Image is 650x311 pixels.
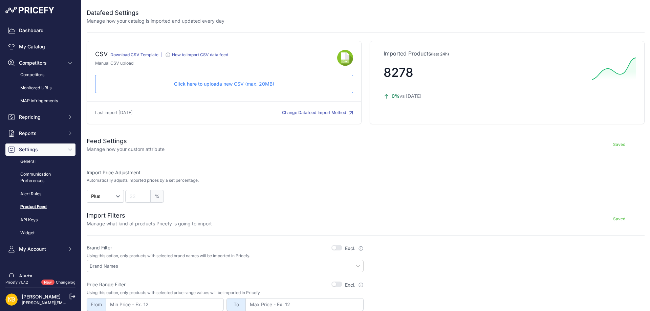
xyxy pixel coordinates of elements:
span: My Account [19,246,63,252]
button: Repricing [5,111,75,123]
a: Dashboard [5,24,75,37]
span: Repricing [19,114,63,120]
span: % [151,190,164,203]
h2: Feed Settings [87,136,165,146]
label: Import Price Adjustment [87,169,364,176]
span: Settings [19,146,63,153]
a: Download CSV Template [110,52,158,57]
span: Reports [19,130,63,137]
span: Competitors [19,60,63,66]
div: Pricefy v1.7.2 [5,280,28,285]
p: vs [DATE] [384,93,587,99]
input: Max Price - Ex. 12 [245,298,364,311]
p: Manage how your catalog is imported and updated every day [87,18,224,24]
label: Excl. [345,282,364,288]
a: General [5,156,75,168]
input: Min Price - Ex. 12 [106,298,224,311]
a: [PERSON_NAME][EMAIL_ADDRESS][DOMAIN_NAME] [22,300,126,305]
div: CSV [95,49,108,60]
h2: Datafeed Settings [87,8,224,18]
button: Change Datafeed Import Method [282,110,353,116]
span: To [226,298,245,311]
p: Last import [DATE] [95,110,133,116]
button: Saved [594,214,645,224]
span: Click here to upload [174,81,219,87]
a: My Catalog [5,41,75,53]
a: Alert Rules [5,188,75,200]
input: Brand Names [90,263,363,269]
button: Saved [594,139,645,150]
button: My Account [5,243,75,255]
label: Brand Filter [87,244,112,251]
a: API Keys [5,214,75,226]
button: Settings [5,143,75,156]
span: New [41,280,55,285]
label: Price Range Filter [87,281,126,288]
a: Product Feed [5,201,75,213]
label: Excl. [345,245,364,252]
a: [PERSON_NAME] [22,294,61,299]
img: Pricefy Logo [5,7,54,14]
p: Manage how your custom attribute [87,146,165,153]
span: (last 24h) [431,51,449,57]
p: Using this option, only products with selected brand names will be imported in Pricefy. [87,253,364,259]
a: Communication Preferences [5,169,75,186]
a: Monitored URLs [5,82,75,94]
p: a new CSV (max. 20MB) [101,81,347,87]
p: Imported Products [384,49,631,58]
nav: Sidebar [5,24,75,308]
span: 8278 [384,65,413,80]
p: Manage what kind of products Pricefy is going to import [87,220,212,227]
p: Automatically adjusts imported prices by a set percentage. [87,178,199,183]
a: Widget [5,227,75,239]
span: 0% [392,93,399,99]
p: Using this option, only products with selected price range values will be imported in Pricefy [87,290,364,295]
h2: Import Filters [87,211,212,220]
a: Alerts [5,270,75,282]
button: Reports [5,127,75,139]
p: Manual CSV upload [95,60,337,67]
span: From [87,298,106,311]
a: How to import CSV data feed [165,53,228,59]
a: Competitors [5,69,75,81]
a: Changelog [56,280,75,285]
div: How to import CSV data feed [172,52,228,58]
button: Competitors [5,57,75,69]
div: | [161,52,162,60]
input: 22 [125,190,151,203]
a: MAP infringements [5,95,75,107]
